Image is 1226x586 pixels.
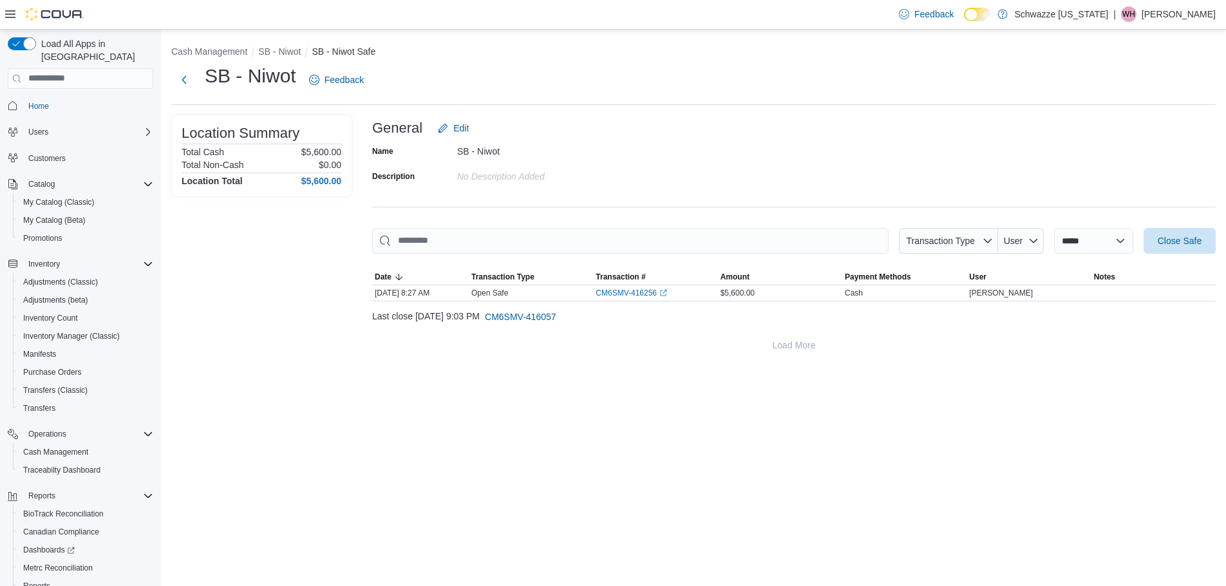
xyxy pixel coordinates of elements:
[18,524,104,540] a: Canadian Compliance
[18,274,103,290] a: Adjustments (Classic)
[3,123,158,141] button: Users
[659,289,667,297] svg: External link
[3,255,158,273] button: Inventory
[18,274,153,290] span: Adjustments (Classic)
[13,461,158,479] button: Traceabilty Dashboard
[23,176,60,192] button: Catalog
[1004,236,1023,246] span: User
[23,509,104,519] span: BioTrack Reconciliation
[596,272,645,282] span: Transaction #
[13,211,158,229] button: My Catalog (Beta)
[36,37,153,63] span: Load All Apps in [GEOGRAPHIC_DATA]
[906,236,975,246] span: Transaction Type
[23,233,62,243] span: Promotions
[1144,228,1216,254] button: Close Safe
[13,443,158,461] button: Cash Management
[13,309,158,327] button: Inventory Count
[319,160,341,170] p: $0.00
[18,213,91,228] a: My Catalog (Beta)
[304,67,369,93] a: Feedback
[28,101,49,111] span: Home
[23,295,88,305] span: Adjustments (beta)
[3,149,158,167] button: Customers
[325,73,364,86] span: Feedback
[23,385,88,395] span: Transfers (Classic)
[18,194,153,210] span: My Catalog (Classic)
[18,462,106,478] a: Traceabilty Dashboard
[171,67,197,93] button: Next
[18,346,61,362] a: Manifests
[914,8,954,21] span: Feedback
[28,259,60,269] span: Inventory
[842,269,967,285] button: Payment Methods
[1121,6,1136,22] div: William Hester
[171,45,1216,61] nav: An example of EuiBreadcrumbs
[18,364,153,380] span: Purchase Orders
[171,46,247,57] button: Cash Management
[845,272,911,282] span: Payment Methods
[471,288,508,298] p: Open Safe
[899,228,998,254] button: Transaction Type
[457,166,630,182] div: No Description added
[18,524,153,540] span: Canadian Compliance
[18,401,153,416] span: Transfers
[18,328,125,344] a: Inventory Manager (Classic)
[312,46,375,57] button: SB - Niwot Safe
[3,175,158,193] button: Catalog
[23,403,55,413] span: Transfers
[18,506,153,522] span: BioTrack Reconciliation
[480,304,561,330] button: CM6SMV-416057
[182,176,243,186] h4: Location Total
[23,465,100,475] span: Traceabilty Dashboard
[18,328,153,344] span: Inventory Manager (Classic)
[471,272,534,282] span: Transaction Type
[13,505,158,523] button: BioTrack Reconciliation
[18,542,153,558] span: Dashboards
[28,429,66,439] span: Operations
[18,560,153,576] span: Metrc Reconciliation
[13,541,158,559] a: Dashboards
[23,331,120,341] span: Inventory Manager (Classic)
[23,215,86,225] span: My Catalog (Beta)
[28,127,48,137] span: Users
[13,363,158,381] button: Purchase Orders
[453,122,469,135] span: Edit
[18,506,109,522] a: BioTrack Reconciliation
[23,99,54,114] a: Home
[258,46,301,57] button: SB - Niwot
[18,383,153,398] span: Transfers (Classic)
[433,115,474,141] button: Edit
[13,327,158,345] button: Inventory Manager (Classic)
[372,120,422,136] h3: General
[13,523,158,541] button: Canadian Compliance
[1158,234,1202,247] span: Close Safe
[23,98,153,114] span: Home
[13,291,158,309] button: Adjustments (beta)
[721,272,750,282] span: Amount
[23,426,71,442] button: Operations
[182,160,244,170] h6: Total Non-Cash
[182,147,224,157] h6: Total Cash
[18,231,68,246] a: Promotions
[18,401,61,416] a: Transfers
[967,269,1091,285] button: User
[13,229,158,247] button: Promotions
[23,277,98,287] span: Adjustments (Classic)
[718,269,842,285] button: Amount
[1091,269,1216,285] button: Notes
[23,150,153,166] span: Customers
[28,179,55,189] span: Catalog
[18,231,153,246] span: Promotions
[23,124,53,140] button: Users
[23,197,95,207] span: My Catalog (Classic)
[205,63,296,89] h1: SB - Niwot
[721,288,755,298] span: $5,600.00
[1113,6,1116,22] p: |
[23,527,99,537] span: Canadian Compliance
[23,488,61,504] button: Reports
[23,488,153,504] span: Reports
[13,273,158,291] button: Adjustments (Classic)
[23,426,153,442] span: Operations
[964,8,991,21] input: Dark Mode
[23,447,88,457] span: Cash Management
